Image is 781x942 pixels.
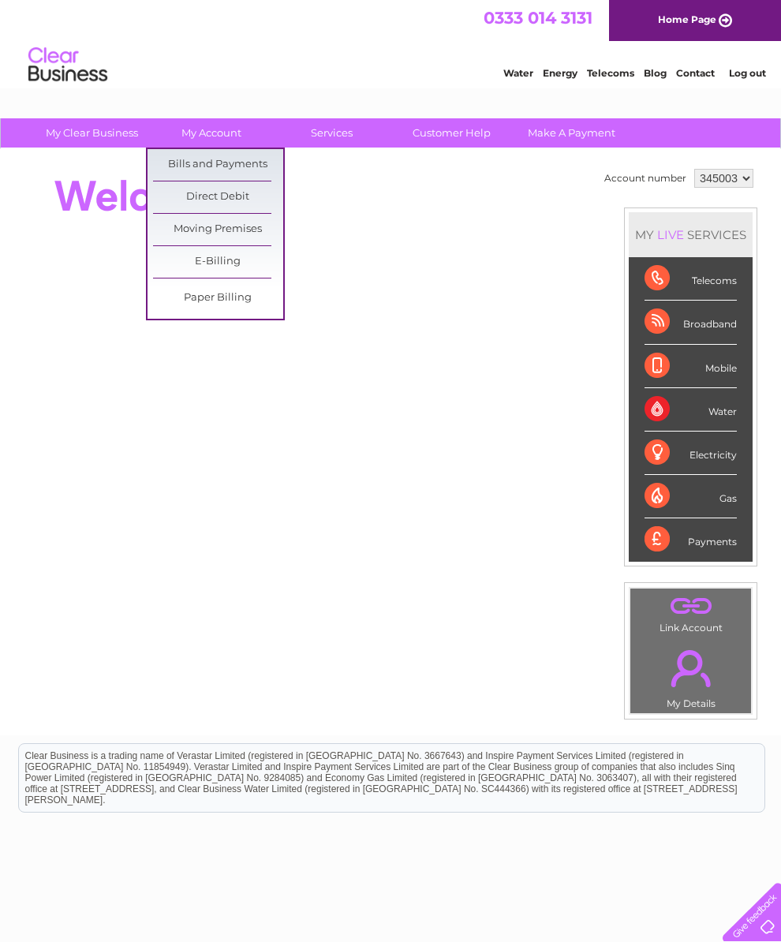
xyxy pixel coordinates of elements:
div: Payments [645,518,737,561]
a: Blog [644,67,667,79]
a: Paper Billing [153,282,283,314]
a: Make A Payment [506,118,637,148]
a: Contact [676,67,715,79]
a: Water [503,67,533,79]
div: MY SERVICES [629,212,753,257]
div: Electricity [645,432,737,475]
a: My Clear Business [27,118,157,148]
td: My Details [630,637,752,714]
a: Customer Help [387,118,517,148]
div: Clear Business is a trading name of Verastar Limited (registered in [GEOGRAPHIC_DATA] No. 3667643... [19,9,764,77]
a: E-Billing [153,246,283,278]
a: Log out [729,67,766,79]
a: Services [267,118,397,148]
a: Bills and Payments [153,149,283,181]
a: Moving Premises [153,214,283,245]
div: Broadband [645,301,737,344]
img: logo.png [28,41,108,89]
a: Energy [543,67,577,79]
div: Gas [645,475,737,518]
a: . [634,592,747,620]
div: Water [645,388,737,432]
a: Direct Debit [153,181,283,213]
div: LIVE [654,227,687,242]
div: Mobile [645,345,737,388]
a: 0333 014 3131 [484,8,592,28]
td: Account number [600,165,690,192]
a: Telecoms [587,67,634,79]
a: . [634,641,747,696]
td: Link Account [630,588,752,637]
div: Telecoms [645,257,737,301]
a: My Account [147,118,277,148]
